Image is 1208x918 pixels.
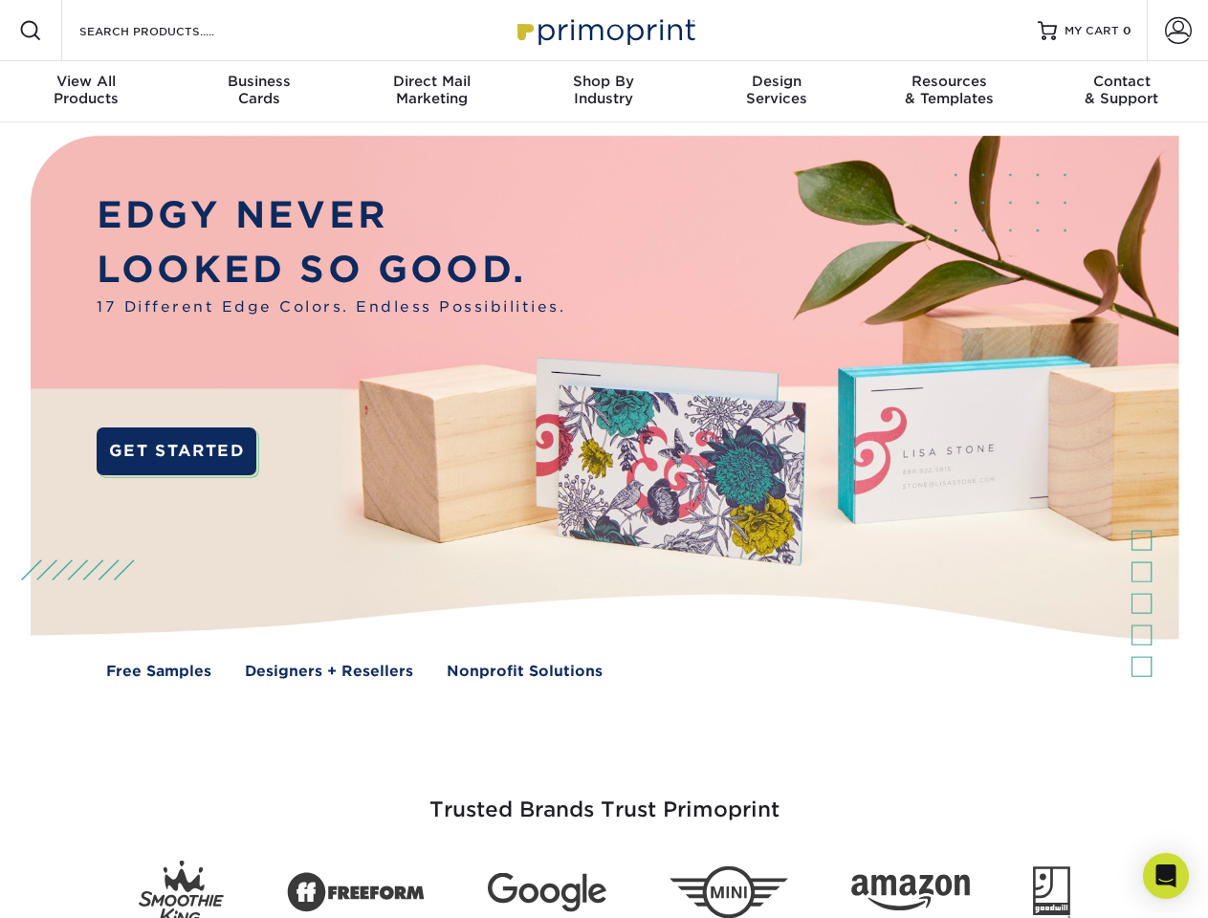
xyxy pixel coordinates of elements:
div: Marketing [345,73,517,107]
a: Resources& Templates [863,61,1035,122]
a: GET STARTED [97,427,256,475]
img: Amazon [851,875,970,911]
span: Resources [863,73,1035,90]
span: Business [172,73,344,90]
a: Designers + Resellers [245,661,413,683]
div: Open Intercom Messenger [1143,853,1189,899]
p: EDGY NEVER [97,188,565,243]
div: Services [691,73,863,107]
a: Nonprofit Solutions [447,661,603,683]
img: Primoprint [509,10,700,51]
span: 0 [1123,24,1131,37]
a: DesignServices [691,61,863,122]
div: & Templates [863,73,1035,107]
div: Cards [172,73,344,107]
img: Google [488,873,606,912]
div: Industry [517,73,690,107]
a: Direct MailMarketing [345,61,517,122]
a: Shop ByIndustry [517,61,690,122]
a: Free Samples [106,661,211,683]
span: MY CART [1065,23,1119,39]
span: Contact [1036,73,1208,90]
a: Contact& Support [1036,61,1208,122]
span: 17 Different Edge Colors. Endless Possibilities. [97,296,565,318]
span: Design [691,73,863,90]
div: & Support [1036,73,1208,107]
span: Shop By [517,73,690,90]
h3: Trusted Brands Trust Primoprint [45,752,1164,845]
p: LOOKED SO GOOD. [97,243,565,297]
span: Direct Mail [345,73,517,90]
input: SEARCH PRODUCTS..... [77,19,264,42]
img: Goodwill [1033,866,1070,918]
a: BusinessCards [172,61,344,122]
